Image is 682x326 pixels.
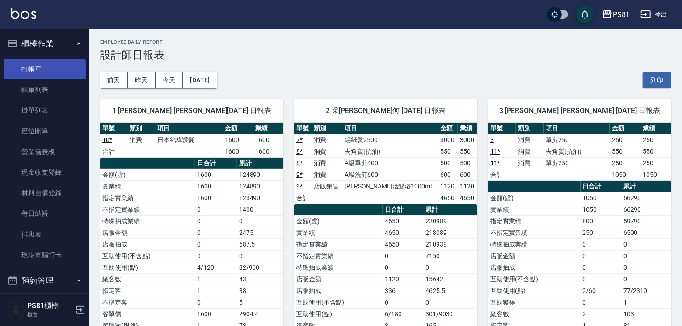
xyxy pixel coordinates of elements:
td: 指定客 [100,285,195,297]
td: 消費 [127,134,155,146]
th: 單號 [100,123,127,134]
button: 登出 [637,6,671,23]
td: 4650 [458,192,477,204]
td: 66290 [621,192,671,204]
td: 0 [195,297,237,308]
td: 500 [458,157,477,169]
td: 4625.5 [423,285,477,297]
a: 3 [490,136,494,143]
a: 帳單列表 [4,79,86,100]
td: 0 [581,250,621,262]
td: 32/960 [237,262,283,273]
td: 錫紙燙2500 [342,134,438,146]
a: 每日結帳 [4,203,86,224]
td: A級單剪400 [342,157,438,169]
td: 0 [423,297,477,308]
td: 0 [383,250,423,262]
a: 排班表 [4,224,86,245]
td: 2475 [237,227,283,238]
td: 250 [640,157,671,169]
td: 不指定實業績 [488,227,581,238]
td: 1 [621,297,671,308]
td: 1050 [640,169,671,180]
td: 2 [581,308,621,320]
td: 1600 [253,134,283,146]
td: 去角質(抗油) [544,146,610,157]
td: 消費 [312,157,343,169]
a: 現場電腦打卡 [4,245,86,265]
div: PS81 [613,9,630,20]
td: 店販金額 [488,250,581,262]
td: 3000 [438,134,458,146]
td: 1600 [223,146,253,157]
td: 77/2310 [621,285,671,297]
td: 250 [610,134,640,146]
td: 550 [640,146,671,157]
td: 店販銷售 [312,180,343,192]
span: 1 [PERSON_NAME] [PERSON_NAME][DATE] 日報表 [111,106,273,115]
td: 250 [640,134,671,146]
td: 123490 [237,192,283,204]
td: 336 [383,285,423,297]
th: 日合計 [195,158,237,169]
td: [PERSON_NAME]活髮浴1000ml [342,180,438,192]
td: 3000 [458,134,477,146]
td: 4/120 [195,262,237,273]
td: 1600 [195,308,237,320]
th: 項目 [342,123,438,134]
td: 0 [581,238,621,250]
button: 報表及分析 [4,292,86,315]
td: 0 [621,238,671,250]
a: 打帳單 [4,59,86,79]
td: 互助獲得 [488,297,581,308]
td: 1050 [610,169,640,180]
td: 實業績 [488,204,581,215]
button: save [576,5,594,23]
td: 0 [195,215,237,227]
td: 合計 [488,169,516,180]
a: 掛單列表 [4,100,86,121]
td: 店販抽成 [488,262,581,273]
td: 店販抽成 [100,238,195,250]
td: 互助使用(點) [294,308,383,320]
td: 單剪250 [544,157,610,169]
td: 0 [195,227,237,238]
th: 類別 [127,123,155,134]
th: 單號 [294,123,312,134]
button: 櫃檯作業 [4,32,86,55]
th: 日合計 [581,181,621,192]
td: 指定實業績 [294,238,383,250]
td: 1600 [195,180,237,192]
td: 250 [581,227,621,238]
td: 1600 [253,146,283,157]
img: Person [7,301,25,319]
td: 客單價 [100,308,195,320]
td: 6500 [621,227,671,238]
td: 0 [237,215,283,227]
table: a dense table [294,123,477,204]
td: 38 [237,285,283,297]
a: 營業儀表板 [4,142,86,162]
h3: 設計師日報表 [100,49,671,61]
td: 特殊抽成業績 [488,238,581,250]
th: 金額 [223,123,253,134]
td: 220989 [423,215,477,227]
td: 600 [438,169,458,180]
td: 合計 [100,146,127,157]
th: 金額 [610,123,640,134]
th: 業績 [640,123,671,134]
td: 店販抽成 [294,285,383,297]
td: 0 [423,262,477,273]
td: A級洗剪600 [342,169,438,180]
td: 1600 [195,169,237,180]
td: 0 [621,250,671,262]
th: 業績 [458,123,477,134]
h5: PS81櫃檯 [27,301,73,310]
span: 3 [PERSON_NAME] [PERSON_NAME] [DATE] 日報表 [499,106,661,115]
td: 5 [237,297,283,308]
td: 總客數 [488,308,581,320]
th: 單號 [488,123,516,134]
th: 累計 [423,204,477,216]
td: 特殊抽成業績 [294,262,383,273]
td: 單剪250 [544,134,610,146]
